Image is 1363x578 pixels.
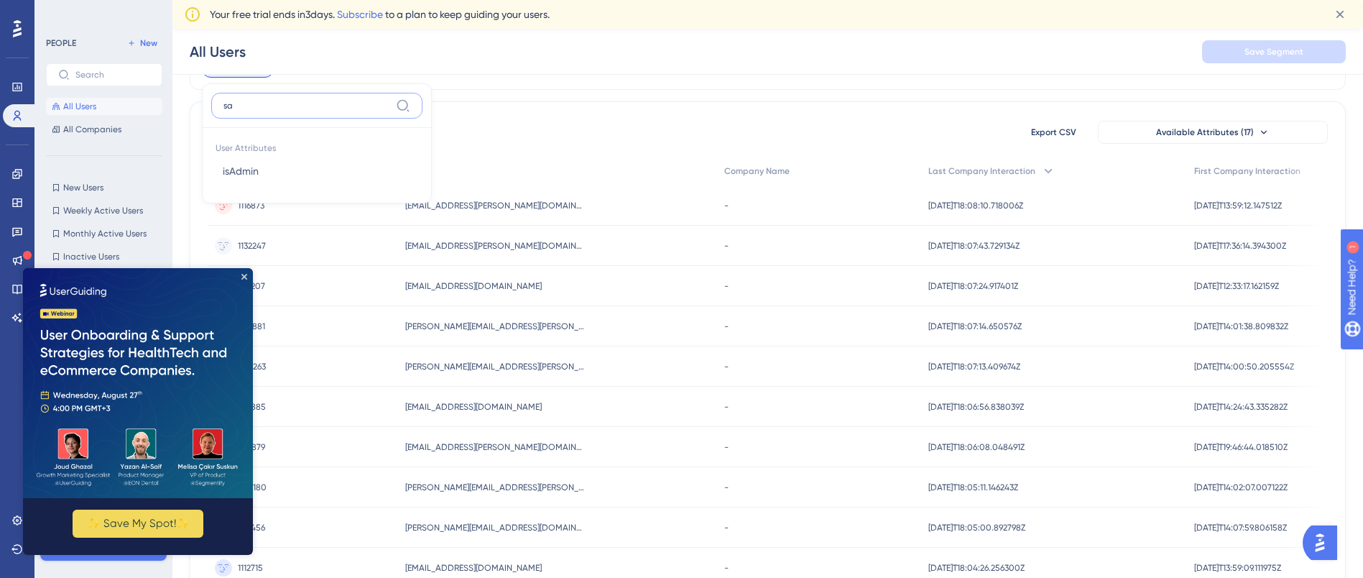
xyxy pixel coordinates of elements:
[724,200,729,211] span: -
[724,361,729,372] span: -
[1194,522,1287,533] span: [DATE]T14:07:59.806158Z
[46,37,76,49] div: PEOPLE
[46,121,162,138] button: All Companies
[1156,127,1254,138] span: Available Attributes (17)
[238,200,264,211] span: 1116873
[63,124,121,135] span: All Companies
[218,6,224,12] div: Close Preview
[122,35,162,52] button: New
[1194,280,1279,292] span: [DATE]T12:33:17.162159Z
[405,361,585,372] span: [PERSON_NAME][EMAIL_ADDRESS][PERSON_NAME][DOMAIN_NAME]
[63,101,96,112] span: All Users
[34,4,90,21] span: Need Help?
[405,240,585,252] span: [EMAIL_ADDRESS][PERSON_NAME][DOMAIN_NAME]
[63,228,147,239] span: Monthly Active Users
[223,162,259,180] span: isAdmin
[724,165,790,177] span: Company Name
[405,441,585,453] span: [EMAIL_ADDRESS][PERSON_NAME][DOMAIN_NAME]
[1194,401,1288,413] span: [DATE]T14:24:43.335282Z
[405,401,542,413] span: [EMAIL_ADDRESS][DOMAIN_NAME]
[405,280,542,292] span: [EMAIL_ADDRESS][DOMAIN_NAME]
[405,522,585,533] span: [PERSON_NAME][EMAIL_ADDRESS][DOMAIN_NAME]
[75,70,150,80] input: Search
[724,321,729,332] span: -
[238,562,263,574] span: 1112715
[928,321,1022,332] span: [DATE]T18:07:14.650576Z
[46,179,162,196] button: New Users
[724,280,729,292] span: -
[1202,40,1346,63] button: Save Segment
[1194,441,1288,453] span: [DATE]T19:46:44.018510Z
[928,361,1020,372] span: [DATE]T18:07:13.409674Z
[928,401,1024,413] span: [DATE]T18:06:56.838039Z
[724,562,729,574] span: -
[928,200,1023,211] span: [DATE]T18:08:10.718006Z
[1194,240,1286,252] span: [DATE]T17:36:14.394300Z
[63,205,143,216] span: Weekly Active Users
[928,280,1018,292] span: [DATE]T18:07:24.917401Z
[724,240,729,252] span: -
[63,251,119,262] span: Inactive Users
[46,248,162,265] button: Inactive Users
[63,182,103,193] span: New Users
[1303,521,1346,564] iframe: UserGuiding AI Assistant Launcher
[724,441,729,453] span: -
[928,165,1035,177] span: Last Company Interaction
[1194,321,1288,332] span: [DATE]T14:01:38.809832Z
[1244,46,1303,58] span: Save Segment
[928,441,1025,453] span: [DATE]T18:06:08.048491Z
[405,482,585,493] span: [PERSON_NAME][EMAIL_ADDRESS][PERSON_NAME][DOMAIN_NAME]
[1017,121,1089,144] button: Export CSV
[724,401,729,413] span: -
[405,200,585,211] span: [EMAIL_ADDRESS][PERSON_NAME][DOMAIN_NAME]
[724,482,729,493] span: -
[928,482,1018,493] span: [DATE]T18:05:11.146243Z
[190,42,246,62] div: All Users
[46,98,162,115] button: All Users
[928,240,1020,252] span: [DATE]T18:07:43.729134Z
[100,7,104,19] div: 1
[1194,562,1281,574] span: [DATE]T13:59:09.111975Z
[928,562,1025,574] span: [DATE]T18:04:26.256300Z
[46,225,162,242] button: Monthly Active Users
[405,562,542,574] span: [EMAIL_ADDRESS][DOMAIN_NAME]
[46,202,162,219] button: Weekly Active Users
[1194,482,1288,493] span: [DATE]T14:02:07.007122Z
[724,522,729,533] span: -
[928,522,1025,533] span: [DATE]T18:05:00.892798Z
[337,9,383,20] a: Subscribe
[1194,361,1294,372] span: [DATE]T14:00:50.205554Z
[1194,200,1282,211] span: [DATE]T13:59:12.147512Z
[223,100,390,111] input: Type the value
[211,157,422,185] button: isAdmin
[405,321,585,332] span: [PERSON_NAME][EMAIL_ADDRESS][PERSON_NAME][DOMAIN_NAME]
[1098,121,1328,144] button: Available Attributes (17)
[50,242,180,270] button: ✨ Save My Spot!✨
[140,37,157,49] span: New
[1031,127,1076,138] span: Export CSV
[238,240,266,252] span: 1132247
[211,137,422,157] span: User Attributes
[1194,165,1300,177] span: First Company Interaction
[210,6,550,23] span: Your free trial ends in 3 days. to a plan to keep guiding your users.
